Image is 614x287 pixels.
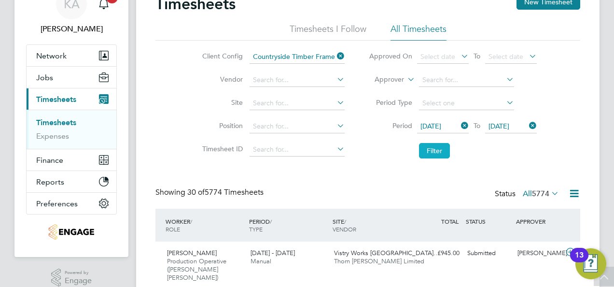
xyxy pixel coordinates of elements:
[36,177,64,187] span: Reports
[420,122,441,130] span: [DATE]
[250,73,345,87] input: Search for...
[334,257,424,265] span: Thorn [PERSON_NAME] Limited
[250,97,345,110] input: Search for...
[167,257,226,282] span: Production Operative ([PERSON_NAME] [PERSON_NAME])
[471,119,483,132] span: To
[36,51,67,60] span: Network
[420,52,455,61] span: Select date
[26,23,117,35] span: Kerry Asawla
[369,98,412,107] label: Period Type
[344,217,346,225] span: /
[575,248,606,279] button: Open Resource Center, 13 new notifications
[27,67,116,88] button: Jobs
[36,118,76,127] a: Timesheets
[65,277,92,285] span: Engage
[514,245,564,261] div: [PERSON_NAME]
[27,88,116,110] button: Timesheets
[27,193,116,214] button: Preferences
[249,225,263,233] span: TYPE
[463,213,514,230] div: STATUS
[333,225,356,233] span: VENDOR
[441,217,459,225] span: TOTAL
[514,213,564,230] div: APPROVER
[27,149,116,171] button: Finance
[27,171,116,192] button: Reports
[51,269,92,287] a: Powered byEngage
[251,249,295,257] span: [DATE] - [DATE]
[532,189,549,199] span: 5774
[36,156,63,165] span: Finance
[488,52,523,61] span: Select date
[575,255,584,268] div: 13
[190,217,192,225] span: /
[463,245,514,261] div: Submitted
[65,269,92,277] span: Powered by
[369,52,412,60] label: Approved On
[334,249,440,257] span: Vistry Works [GEOGRAPHIC_DATA]…
[250,143,345,157] input: Search for...
[187,187,264,197] span: 5774 Timesheets
[250,120,345,133] input: Search for...
[199,52,243,60] label: Client Config
[155,187,265,198] div: Showing
[419,97,514,110] input: Select one
[251,257,271,265] span: Manual
[419,143,450,158] button: Filter
[27,110,116,149] div: Timesheets
[36,199,78,208] span: Preferences
[199,75,243,84] label: Vendor
[413,245,463,261] div: £945.00
[187,187,205,197] span: 30 of
[391,23,447,41] li: All Timesheets
[270,217,272,225] span: /
[199,144,243,153] label: Timesheet ID
[27,45,116,66] button: Network
[36,95,76,104] span: Timesheets
[49,224,94,240] img: thornbaker-logo-retina.png
[369,121,412,130] label: Period
[250,50,345,64] input: Search for...
[167,249,217,257] span: [PERSON_NAME]
[290,23,366,41] li: Timesheets I Follow
[26,224,117,240] a: Go to home page
[199,121,243,130] label: Position
[523,189,559,199] label: All
[36,73,53,82] span: Jobs
[199,98,243,107] label: Site
[247,213,330,238] div: PERIOD
[166,225,180,233] span: ROLE
[488,122,509,130] span: [DATE]
[330,213,414,238] div: SITE
[419,73,514,87] input: Search for...
[495,187,561,201] div: Status
[36,131,69,141] a: Expenses
[163,213,247,238] div: WORKER
[361,75,404,85] label: Approver
[471,50,483,62] span: To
